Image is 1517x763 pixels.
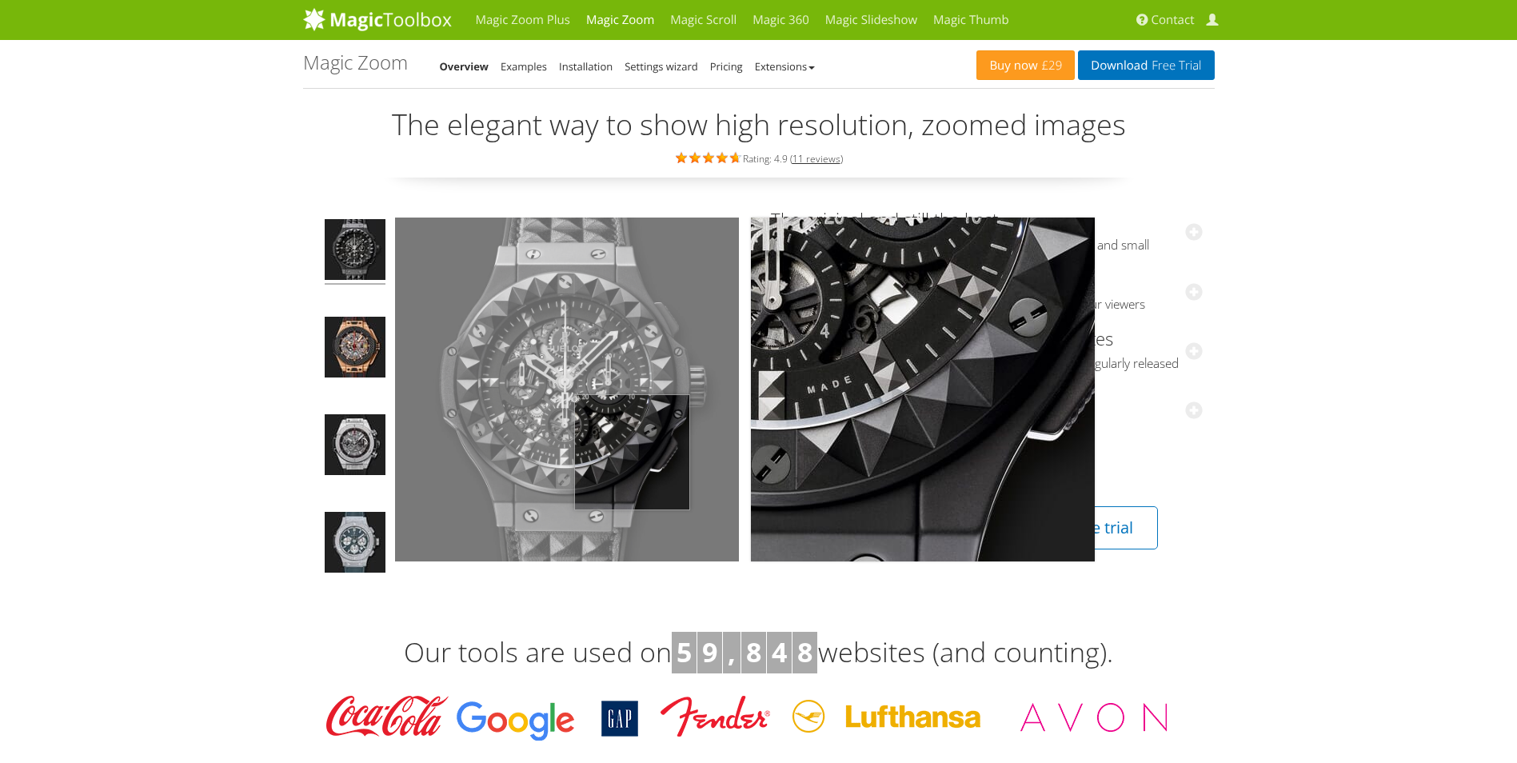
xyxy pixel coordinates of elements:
a: Installation [559,59,613,74]
a: Big Bang Depeche Mode [323,218,387,286]
h3: Get Magic Zoom [DATE]! [787,466,1187,487]
h3: Our tools are used on websites (and counting). [303,632,1215,673]
a: Big Bang Unico Titanium [323,413,387,481]
img: Big Bang Jeans - Magic Zoom Demo [325,512,385,577]
b: 8 [797,633,812,670]
a: Settings wizard [625,59,698,74]
span: Free Trial [1148,59,1201,72]
a: Future-proof your site with regular updatesAlways look fabulous – you'll have access to new versi... [771,326,1203,372]
span: Contact [1152,12,1195,28]
a: Fully responsive JavaScript image zoomShow every detail on any device [771,385,1203,431]
h1: Magic Zoom [303,52,408,73]
a: Pricing [710,59,743,74]
img: Big Bang Depeche Mode - Magic Zoom Demo [325,219,385,285]
b: 5 [677,633,692,670]
span: Show every detail on any device [771,415,1203,431]
a: 11 reviews [792,152,840,166]
div: Rating: 4.9 ( ) [303,149,1215,166]
a: Big Bang Ferrari King Gold Carbon [323,315,387,384]
b: 9 [702,633,717,670]
a: Overview [440,59,489,74]
img: Big Bang Ferrari King Gold Carbon [325,317,385,382]
a: Show plenty of product imagesEffortlessly swap between many images, giving variety to your viewers [771,267,1203,313]
a: Big Bang Jeans [323,510,387,579]
a: The original and still the bestMagic Zoom has been the professional choice of brands big and small [771,207,1203,253]
span: Always look fabulous – you'll have access to new versions, regularly released [771,356,1203,372]
h2: The elegant way to show high resolution, zoomed images [303,109,1215,141]
a: DownloadFree Trial [1078,50,1214,80]
img: Magic Toolbox Customers [315,689,1203,745]
img: Big Bang Unico Titanium - Magic Zoom Demo [325,414,385,480]
b: 4 [772,633,787,670]
b: 8 [746,633,761,670]
a: View Pricing [816,506,955,549]
a: Buy now£29 [976,50,1075,80]
span: £29 [1038,59,1063,72]
a: Examples [501,59,547,74]
span: Magic Zoom has been the professional choice of brands big and small [771,238,1203,254]
span: Effortlessly swap between many images, giving variety to your viewers [771,297,1203,313]
img: MagicToolbox.com - Image tools for your website [303,7,452,31]
a: Extensions [755,59,815,74]
a: Download free trial [966,506,1158,549]
b: , [728,633,736,670]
